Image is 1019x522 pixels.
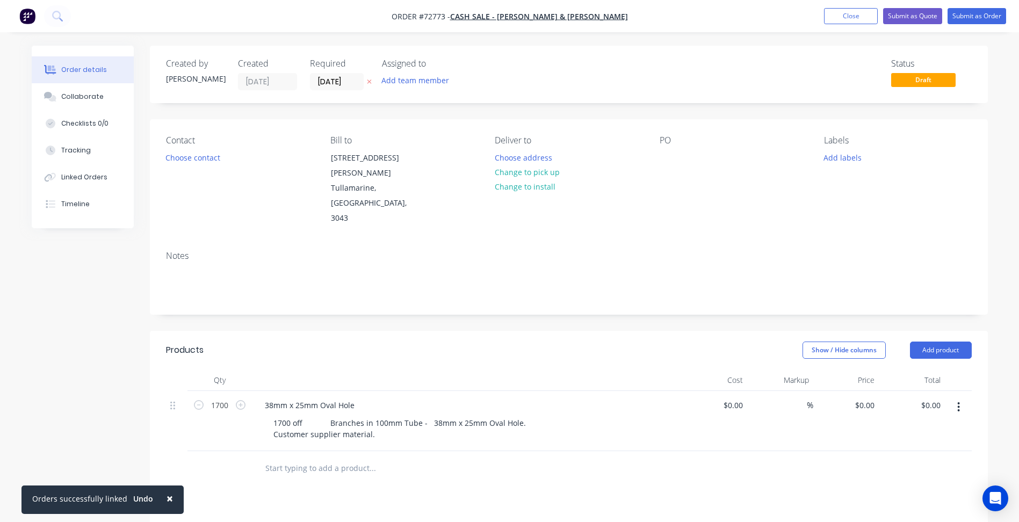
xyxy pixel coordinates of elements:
div: Tracking [61,146,91,155]
div: Cost [682,369,748,391]
div: Qty [187,369,252,391]
button: Close [824,8,878,24]
button: Timeline [32,191,134,218]
div: PO [660,135,807,146]
div: Created [238,59,297,69]
div: Deliver to [495,135,642,146]
button: Checklists 0/0 [32,110,134,137]
div: Linked Orders [61,172,107,182]
div: Collaborate [61,92,104,102]
div: 38mm x 25mm Oval Hole [256,397,363,413]
button: Tracking [32,137,134,164]
div: Labels [824,135,971,146]
button: Add labels [818,150,868,164]
div: Notes [166,251,972,261]
div: Orders successfully linked [32,493,127,504]
button: Linked Orders [32,164,134,191]
div: Created by [166,59,225,69]
button: Close [156,485,184,511]
div: Contact [166,135,313,146]
div: Status [891,59,972,69]
div: Assigned to [382,59,489,69]
span: × [167,491,173,506]
div: Bill to [330,135,478,146]
button: Change to pick up [489,165,565,179]
button: Submit as Quote [883,8,942,24]
div: Price [813,369,879,391]
img: Factory [19,8,35,24]
span: % [807,399,813,411]
div: Tullamarine, [GEOGRAPHIC_DATA], 3043 [331,180,420,226]
span: Draft [891,73,956,86]
div: Products [166,344,204,357]
div: Required [310,59,369,69]
div: Timeline [61,199,90,209]
div: Total [879,369,945,391]
div: Checklists 0/0 [61,119,109,128]
button: Add team member [375,73,454,88]
button: Undo [127,491,159,507]
div: Markup [747,369,813,391]
div: [STREET_ADDRESS][PERSON_NAME]Tullamarine, [GEOGRAPHIC_DATA], 3043 [322,150,429,226]
a: Cash Sale - [PERSON_NAME] & [PERSON_NAME] [450,11,628,21]
div: [STREET_ADDRESS][PERSON_NAME] [331,150,420,180]
button: Choose address [489,150,558,164]
div: Order details [61,65,107,75]
div: [PERSON_NAME] [166,73,225,84]
button: Show / Hide columns [803,342,886,359]
button: Collaborate [32,83,134,110]
button: Choose contact [160,150,226,164]
div: Open Intercom Messenger [982,485,1008,511]
button: Order details [32,56,134,83]
button: Add product [910,342,972,359]
div: 1700 off Branches in 100mm Tube - 38mm x 25mm Oval Hole. Customer supplier material. [265,415,534,442]
button: Submit as Order [948,8,1006,24]
input: Start typing to add a product... [265,458,480,479]
span: Order #72773 - [392,11,450,21]
button: Add team member [382,73,455,88]
button: Change to install [489,179,561,194]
